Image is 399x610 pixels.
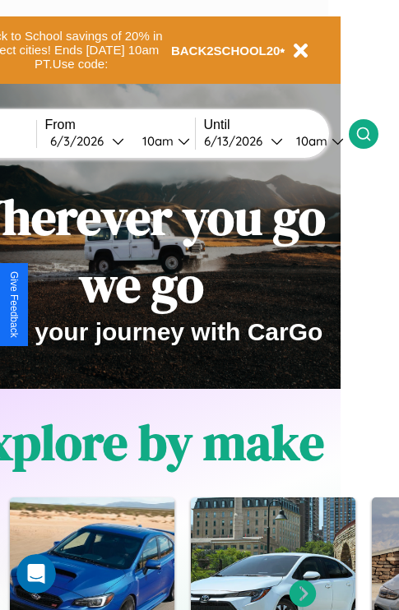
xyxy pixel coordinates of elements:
b: BACK2SCHOOL20 [171,44,281,58]
button: 10am [283,132,349,150]
iframe: Intercom live chat [16,554,56,594]
div: 10am [134,133,178,149]
label: Until [204,118,349,132]
div: 6 / 13 / 2026 [204,133,271,149]
label: From [45,118,195,132]
button: 6/3/2026 [45,132,129,150]
div: 6 / 3 / 2026 [50,133,112,149]
div: 10am [288,133,332,149]
div: Give Feedback [8,271,20,338]
button: 10am [129,132,195,150]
